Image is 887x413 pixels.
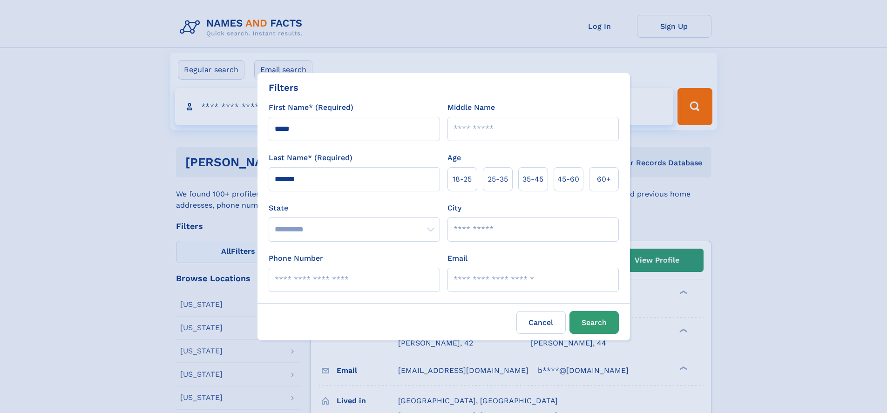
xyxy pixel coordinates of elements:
button: Search [569,311,619,334]
span: 18‑25 [453,174,472,185]
label: City [447,203,461,214]
label: Last Name* (Required) [269,152,352,163]
label: First Name* (Required) [269,102,353,113]
label: Cancel [516,311,566,334]
span: 35‑45 [522,174,543,185]
label: Phone Number [269,253,323,264]
label: Middle Name [447,102,495,113]
span: 25‑35 [488,174,508,185]
label: Age [447,152,461,163]
span: 45‑60 [557,174,579,185]
div: Filters [269,81,298,95]
span: 60+ [597,174,611,185]
label: State [269,203,440,214]
label: Email [447,253,467,264]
